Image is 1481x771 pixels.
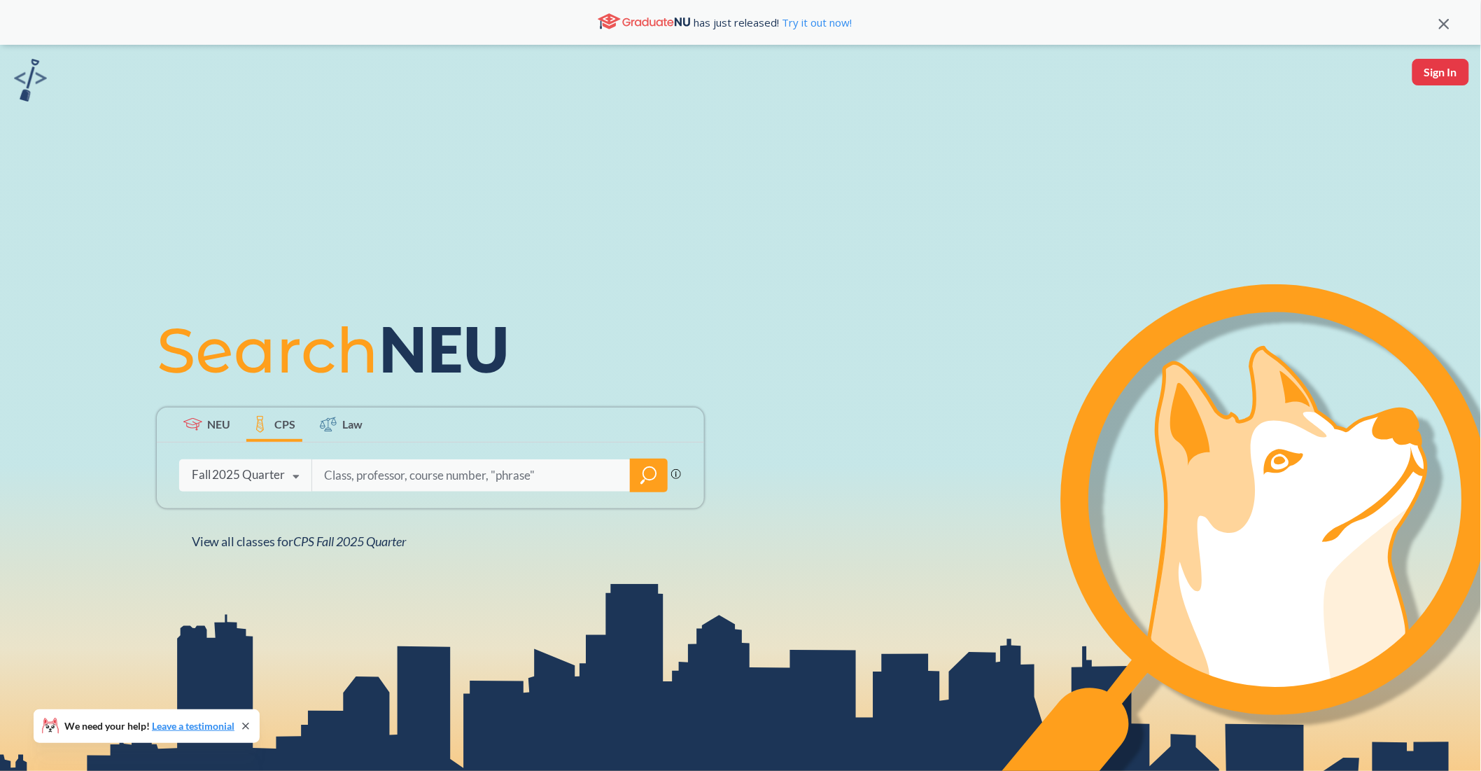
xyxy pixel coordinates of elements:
a: Leave a testimonial [152,720,234,732]
span: We need your help! [64,721,234,731]
span: has just released! [694,15,852,30]
span: CPS [274,416,295,432]
div: magnifying glass [630,459,668,492]
span: NEU [207,416,230,432]
span: View all classes for [192,534,407,549]
button: Sign In [1412,59,1469,85]
a: Try it out now! [780,15,852,29]
div: Fall 2025 Quarter [192,467,286,482]
input: Class, professor, course number, "phrase" [323,461,620,490]
img: sandbox logo [14,59,47,102]
svg: magnifying glass [640,466,657,485]
span: Law [343,416,363,432]
a: sandbox logo [14,59,47,106]
span: CPS Fall 2025 Quarter [294,534,407,549]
